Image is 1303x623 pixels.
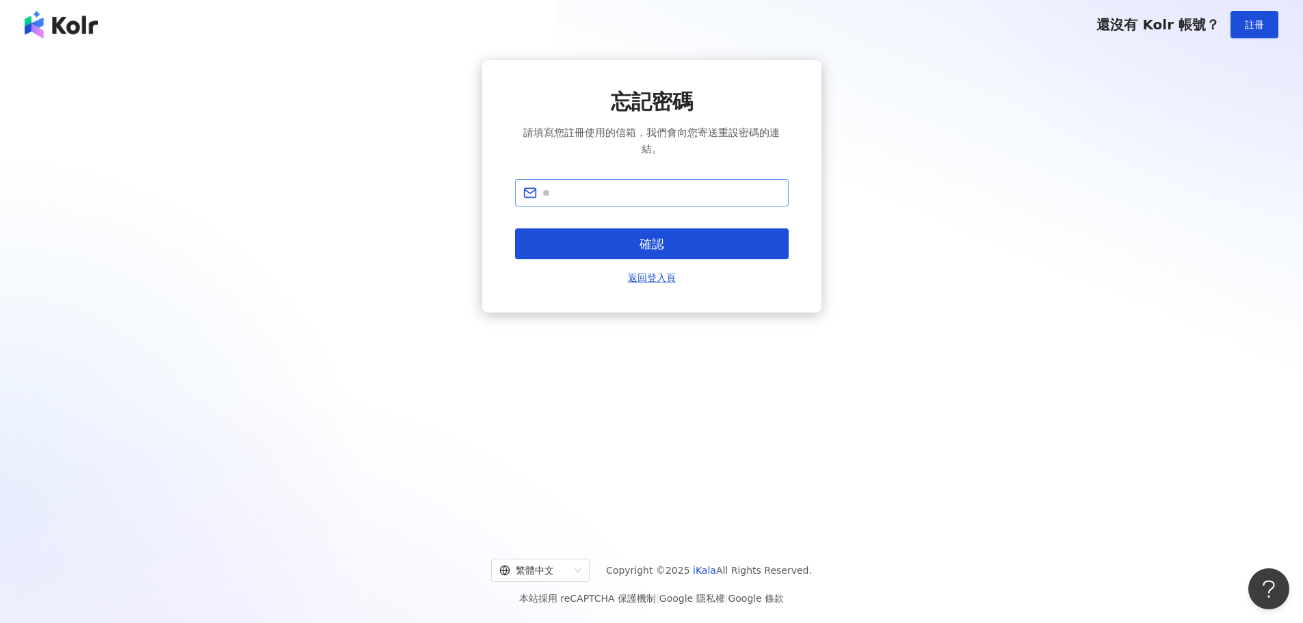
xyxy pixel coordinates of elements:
span: 還沒有 Kolr 帳號？ [1096,16,1220,33]
a: Google 隱私權 [659,593,725,604]
a: 返回登入頁 [628,270,676,285]
span: 註冊 [1245,19,1264,30]
span: | [656,593,659,604]
span: 確認 [640,237,664,252]
iframe: Help Scout Beacon - Open [1248,568,1289,609]
span: Copyright © 2025 All Rights Reserved. [606,562,812,579]
button: 註冊 [1230,11,1278,38]
span: 忘記密碼 [611,88,693,116]
div: 繁體中文 [499,559,569,581]
button: 確認 [515,228,789,259]
a: iKala [693,565,716,576]
span: | [725,593,728,604]
a: Google 條款 [728,593,784,604]
span: 本站採用 reCAPTCHA 保護機制 [519,590,784,607]
span: 請填寫您註冊使用的信箱，我們會向您寄送重設密碼的連結。 [515,124,789,157]
img: logo [25,11,98,38]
